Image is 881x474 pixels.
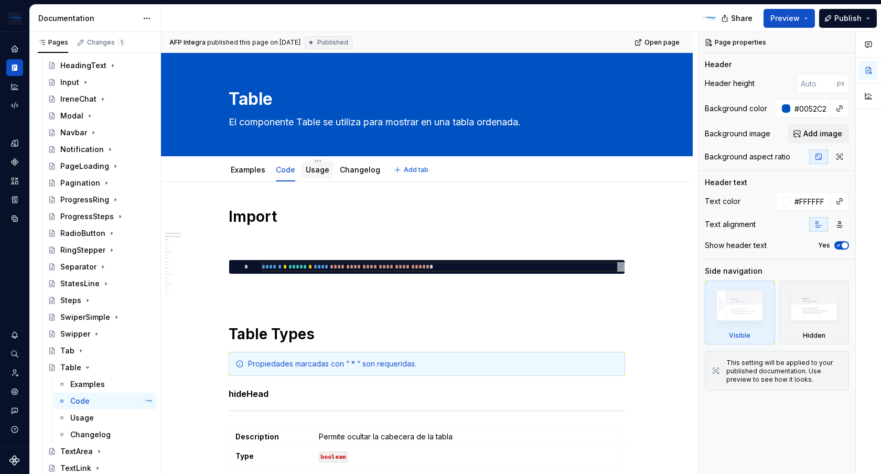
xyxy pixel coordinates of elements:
button: Notifications [6,327,23,343]
a: Home [6,40,23,57]
div: Background color [705,103,767,114]
div: Background image [705,128,770,139]
div: TextArea [60,446,93,457]
div: Text color [705,196,740,207]
input: Auto [790,192,831,211]
div: Changelog [336,158,384,180]
a: Changelog [53,426,156,443]
a: Invite team [6,364,23,381]
div: Table [60,362,81,373]
a: IreneChat [44,91,156,107]
div: Search ⌘K [6,346,23,362]
a: Examples [53,376,156,393]
span: Publish [834,13,862,24]
button: Add image [788,124,849,143]
strong: Description [235,432,279,441]
img: AFP Integra [144,397,152,405]
div: SwiperSimple [60,312,110,322]
div: Navbar [60,127,87,138]
div: Changelog [70,429,111,440]
div: Tab [60,346,74,356]
div: Separator [60,262,96,272]
a: RadioButton [44,225,156,242]
code: boolean [319,451,348,462]
a: Separator [44,258,156,275]
h1: Import [229,207,625,226]
a: CodeAFP Integra [53,393,156,410]
span: 1 [117,38,125,47]
input: Auto [790,99,831,118]
span: Open page [644,38,680,47]
a: Data sources [6,210,23,227]
button: Add tab [391,163,433,177]
a: Supernova Logo [9,455,20,466]
h1: Table Types [229,325,625,343]
a: Tab [44,342,156,359]
a: Settings [6,383,23,400]
a: Code automation [6,97,23,114]
a: HeadingText [44,57,156,74]
button: Share [716,9,759,28]
input: Auto [797,74,837,93]
a: SwiperSimple [44,309,156,326]
a: StatesLine [44,275,156,292]
a: Input [44,74,156,91]
div: published this page on [DATE] [207,38,300,47]
div: Input [60,77,79,88]
div: Documentation [38,13,137,24]
div: Examples [70,379,105,390]
span: AFP Integra [169,38,206,47]
div: Text alignment [705,219,756,230]
div: Code [70,396,90,406]
div: ProgressSteps [60,211,114,222]
a: Assets [6,173,23,189]
div: StatesLine [60,278,100,289]
div: Steps [60,295,81,306]
a: PageLoading [44,158,156,175]
div: Hidden [803,331,825,340]
a: Navbar [44,124,156,141]
p: Permite ocultar la cabecera de la tabla [319,432,617,442]
span: Published [317,38,348,47]
button: Contact support [6,402,23,419]
div: IreneChat [60,94,96,104]
span: Add tab [404,166,428,174]
div: Visible [729,331,750,340]
a: Swipper [44,326,156,342]
div: Header height [705,78,755,89]
div: Propiedades marcadas con “ * “ son requeridas. [248,359,618,369]
div: Notification [60,144,104,155]
a: Analytics [6,78,23,95]
a: Notification [44,141,156,158]
div: Usage [302,158,334,180]
a: RingStepper [44,242,156,258]
a: Components [6,154,23,170]
div: Code [272,158,299,180]
label: Yes [818,241,830,250]
div: Show header text [705,240,767,251]
a: Examples [231,165,265,174]
a: Steps [44,292,156,309]
p: px [837,79,845,88]
div: Hidden [779,281,850,344]
span: Preview [770,13,800,24]
a: Open page [631,35,684,50]
a: Documentation [6,59,23,76]
div: HeadingText [60,60,106,71]
div: Pages [38,38,68,47]
a: Usage [53,410,156,426]
img: AFP Integra [703,12,715,25]
a: ProgressSteps [44,208,156,225]
a: Storybook stories [6,191,23,208]
div: Changes [87,38,125,47]
div: Visible [705,281,775,344]
div: TextLink [60,463,91,473]
a: TextArea [44,443,156,460]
